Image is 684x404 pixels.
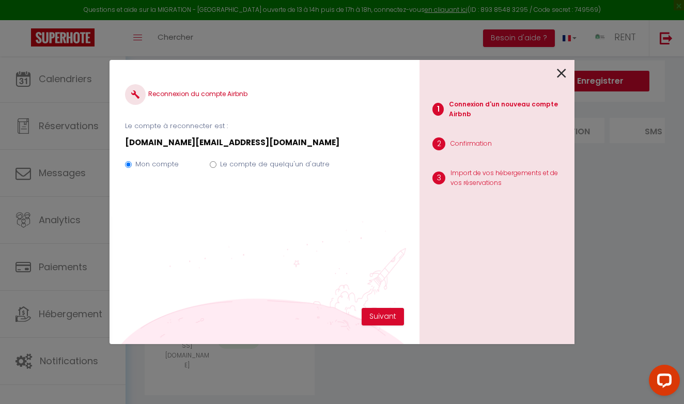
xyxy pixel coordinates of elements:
[125,136,404,149] p: [DOMAIN_NAME][EMAIL_ADDRESS][DOMAIN_NAME]
[641,361,684,404] iframe: LiveChat chat widget
[449,100,566,119] p: Connexion d'un nouveau compte Airbnb
[125,84,404,105] h4: Reconnexion du compte Airbnb
[432,103,444,116] span: 1
[432,172,445,184] span: 3
[125,121,404,131] p: Le compte à reconnecter est :
[450,168,566,188] p: Import de vos hébergements et de vos réservations
[450,139,492,149] p: Confirmation
[432,137,445,150] span: 2
[220,159,330,169] label: Le compte de quelqu'un d'autre
[135,159,179,169] label: Mon compte
[362,308,404,325] button: Suivant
